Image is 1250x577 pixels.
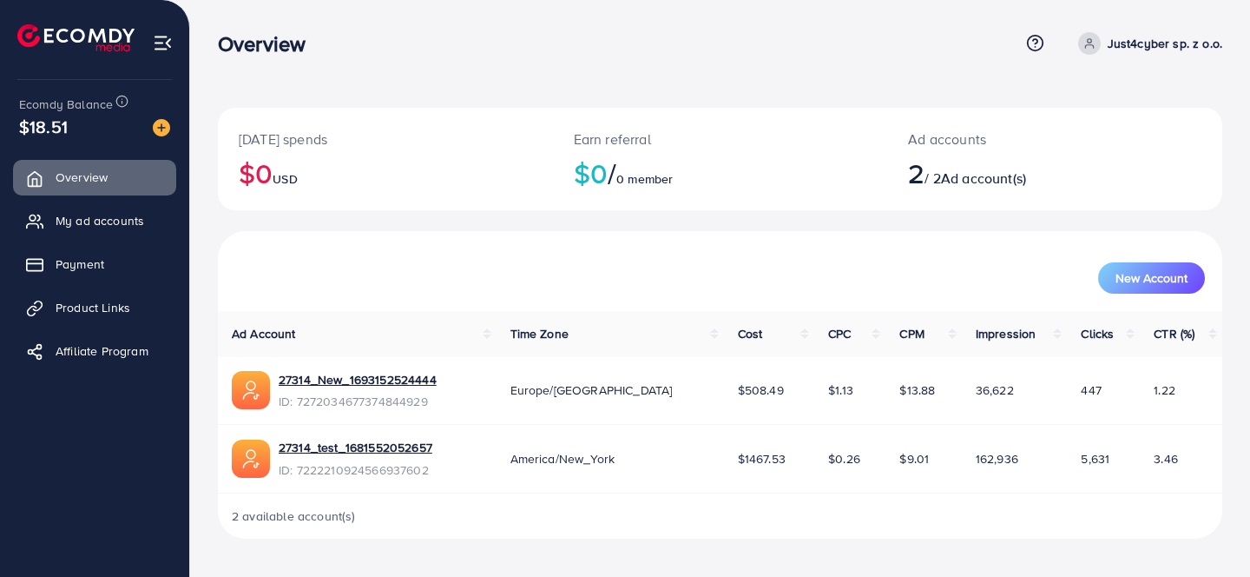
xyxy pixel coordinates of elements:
[828,381,853,399] span: $1.13
[899,325,924,342] span: CPM
[828,325,851,342] span: CPC
[13,203,176,238] a: My ad accounts
[574,156,867,189] h2: $0
[574,129,867,149] p: Earn referral
[738,381,784,399] span: $508.49
[153,33,173,53] img: menu
[976,450,1018,468] span: 162,936
[828,450,860,468] span: $0.26
[232,325,296,342] span: Ad Account
[279,461,432,479] span: ID: 7222210924566937602
[232,371,270,409] img: ic-ads-acc.e4c84228.svg
[13,247,176,282] a: Payment
[608,153,616,193] span: /
[899,381,935,399] span: $13.88
[510,450,615,468] span: America/New_York
[1071,32,1222,55] a: Just4cyber sp. z o.o.
[13,290,176,325] a: Product Links
[510,381,673,399] span: Europe/[GEOGRAPHIC_DATA]
[56,169,108,186] span: Overview
[976,381,1014,399] span: 36,622
[1081,450,1109,468] span: 5,631
[239,129,532,149] p: [DATE] spends
[899,450,929,468] span: $9.01
[273,170,297,188] span: USD
[56,255,104,273] span: Payment
[56,342,148,360] span: Affiliate Program
[738,450,786,468] span: $1467.53
[232,440,270,478] img: ic-ads-acc.e4c84228.svg
[56,212,144,229] span: My ad accounts
[1098,262,1205,294] button: New Account
[1176,499,1237,564] iframe: Chat
[1081,381,1101,399] span: 447
[56,299,130,316] span: Product Links
[279,439,432,456] a: 27314_test_1681552052657
[1108,33,1222,54] p: Just4cyber sp. z o.o.
[941,169,1026,188] span: Ad account(s)
[616,170,673,188] span: 0 member
[13,160,176,195] a: Overview
[908,129,1117,149] p: Ad accounts
[1154,450,1178,468] span: 3.46
[908,156,1117,189] h2: / 2
[232,507,356,525] span: 2 available account(s)
[17,24,135,51] img: logo
[13,334,176,368] a: Affiliate Program
[19,96,113,113] span: Ecomdy Balance
[976,325,1036,342] span: Impression
[279,371,437,388] a: 27314_New_1693152524444
[153,119,170,136] img: image
[218,31,319,56] h3: Overview
[1081,325,1114,342] span: Clicks
[1154,325,1194,342] span: CTR (%)
[1154,381,1175,399] span: 1.22
[510,325,569,342] span: Time Zone
[908,153,924,193] span: 2
[738,325,763,342] span: Cost
[239,156,532,189] h2: $0
[1115,272,1187,284] span: New Account
[19,114,68,139] span: $18.51
[279,393,437,410] span: ID: 7272034677374844929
